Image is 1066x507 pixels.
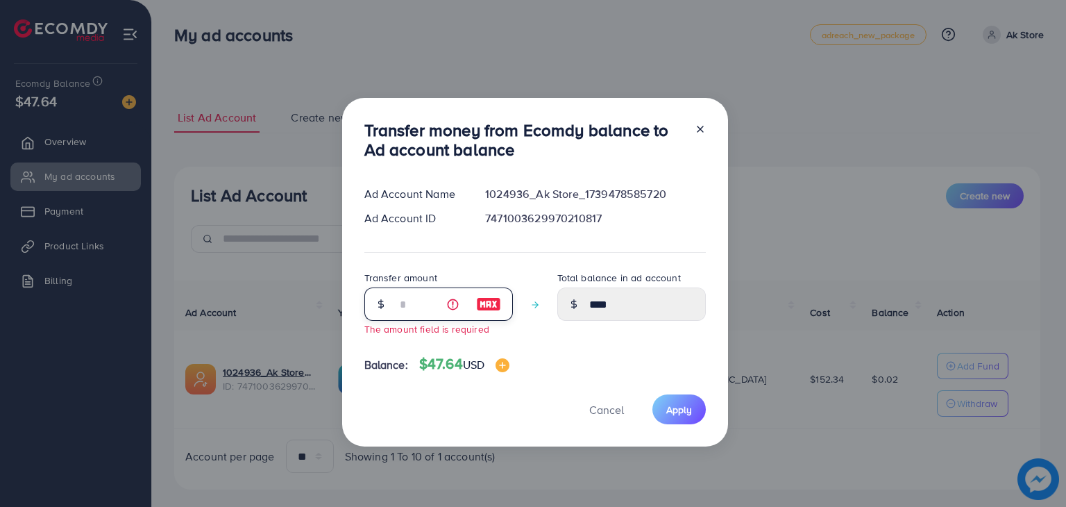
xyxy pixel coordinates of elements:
[652,394,706,424] button: Apply
[353,210,475,226] div: Ad Account ID
[474,186,716,202] div: 1024936_Ak Store_1739478585720
[364,271,437,285] label: Transfer amount
[557,271,681,285] label: Total balance in ad account
[463,357,484,372] span: USD
[364,120,684,160] h3: Transfer money from Ecomdy balance to Ad account balance
[474,210,716,226] div: 7471003629970210817
[572,394,641,424] button: Cancel
[666,403,692,417] span: Apply
[353,186,475,202] div: Ad Account Name
[589,402,624,417] span: Cancel
[496,358,509,372] img: image
[419,356,509,373] h4: $47.64
[364,357,408,373] span: Balance:
[476,296,501,313] img: image
[364,322,489,335] small: The amount field is required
